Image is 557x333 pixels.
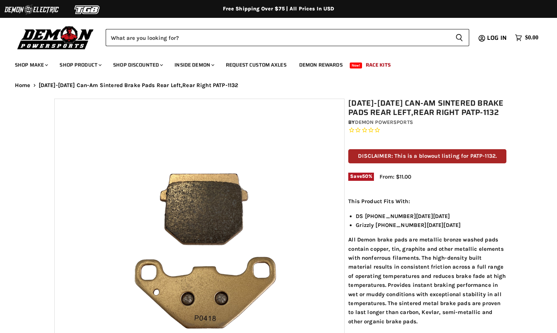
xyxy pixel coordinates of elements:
div: by [348,118,506,127]
span: $0.00 [525,34,538,41]
a: Log in [484,35,511,41]
p: DISCLAIMER: This is a blowout listing for PATP-1132. [348,149,506,163]
a: Shop Product [54,57,106,73]
ul: Main menu [9,54,537,73]
span: Save % [348,173,374,181]
a: Demon Powersports [355,119,413,125]
a: $0.00 [511,32,542,43]
input: Search [106,29,449,46]
span: New! [350,63,362,68]
span: Log in [487,33,507,42]
a: Shop Make [9,57,52,73]
span: From: $11.00 [380,173,411,180]
span: 50 [362,173,368,179]
a: Inside Demon [169,57,219,73]
form: Product [106,29,469,46]
button: Search [449,29,469,46]
h1: [DATE]-[DATE] Can-Am Sintered Brake Pads Rear Left,Rear Right PATP-1132 [348,99,506,117]
div: All Demon brake pads are metallic bronze washed pads contain copper, tin, graphite and other meta... [348,197,506,326]
img: Demon Electric Logo 2 [4,3,60,17]
span: [DATE]-[DATE] Can-Am Sintered Brake Pads Rear Left,Rear Right PATP-1132 [39,82,239,89]
p: This Product Fits With: [348,197,506,206]
a: Request Custom Axles [220,57,292,73]
a: Shop Discounted [108,57,167,73]
li: DS [PHONE_NUMBER][DATE][DATE] [356,212,506,221]
a: Home [15,82,31,89]
span: Rated 0.0 out of 5 stars 0 reviews [348,127,506,134]
li: Grizzly [PHONE_NUMBER][DATE][DATE] [356,221,506,230]
a: Race Kits [360,57,396,73]
a: Demon Rewards [294,57,348,73]
img: TGB Logo 2 [60,3,115,17]
img: Demon Powersports [15,24,96,51]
